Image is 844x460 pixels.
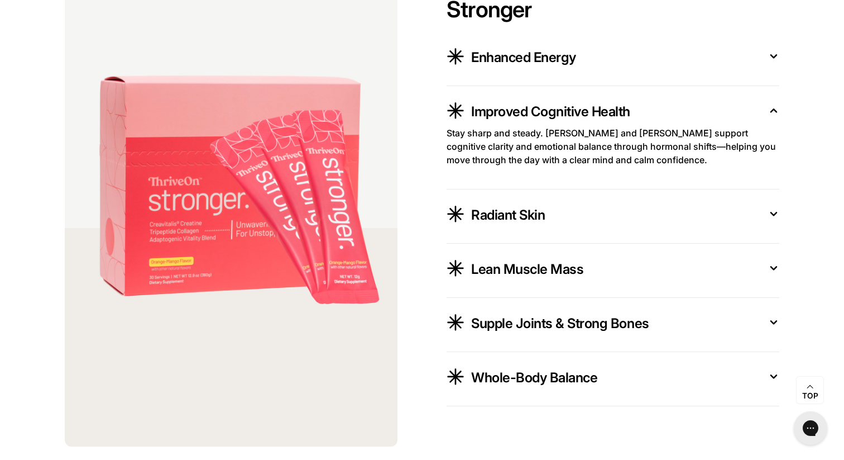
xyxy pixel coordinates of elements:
button: Supple Joints & Strong Bones [447,311,779,338]
button: Radiant Skin [447,203,779,230]
div: Improved Cognitive Health [447,126,779,176]
span: Enhanced Energy [471,49,576,67]
span: Supple Joints & Strong Bones [471,315,649,333]
span: Top [802,391,818,401]
button: Lean Muscle Mass [447,257,779,284]
button: Enhanced Energy [447,45,779,72]
span: Improved Cognitive Health [471,103,630,121]
button: Whole-Body Balance [447,366,779,392]
span: Whole-Body Balance [471,369,597,387]
span: Lean Muscle Mass [471,260,583,278]
button: Improved Cognitive Health [447,99,779,126]
iframe: Gorgias live chat messenger [788,407,833,449]
p: Stay sharp and steady. [PERSON_NAME] and [PERSON_NAME] support cognitive clarity and emotional ba... [447,126,779,167]
span: Radiant Skin [471,206,545,224]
